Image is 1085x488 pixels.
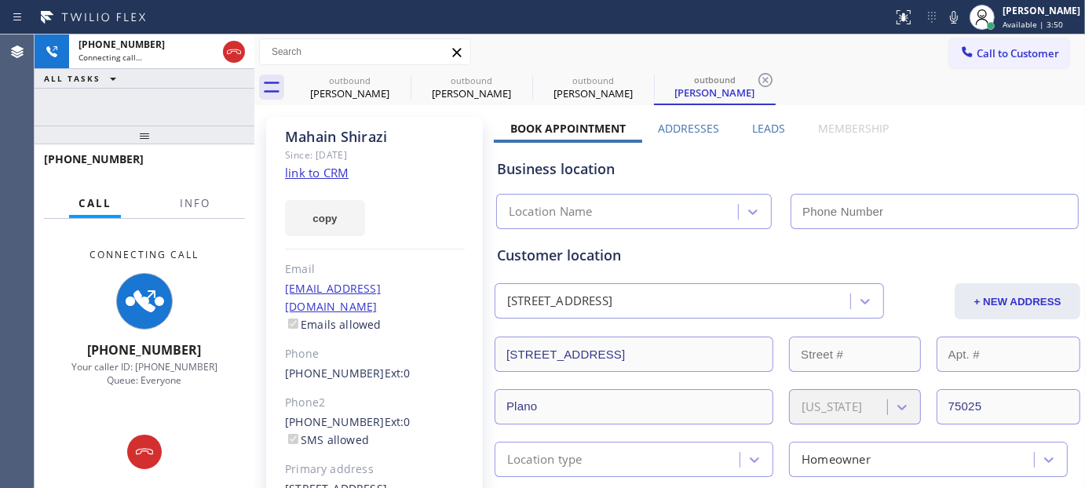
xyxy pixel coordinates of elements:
span: Info [180,196,210,210]
a: [PHONE_NUMBER] [285,414,385,429]
div: [PERSON_NAME] [534,86,652,100]
input: City [495,389,773,424]
div: Phone [285,345,465,363]
span: [PHONE_NUMBER] [44,151,144,166]
button: Hang up [223,41,245,63]
label: Membership [818,121,889,136]
span: [PHONE_NUMBER] [79,38,165,51]
label: Leads [752,121,785,136]
div: Esther Witrago [290,70,409,105]
button: Call [69,188,121,219]
div: [PERSON_NAME] [290,86,409,100]
button: Call to Customer [949,38,1069,68]
button: + NEW ADDRESS [955,283,1080,319]
div: outbound [290,75,409,86]
div: Since: [DATE] [285,146,465,164]
div: Business location [497,158,1078,180]
span: Call [79,196,111,210]
button: Hang up [127,435,162,469]
div: Homeowner [802,450,871,468]
button: Info [170,188,220,219]
div: outbound [534,75,652,86]
label: Book Appointment [510,121,626,136]
div: Customer location [497,245,1078,266]
div: Mahain Shirazi [656,70,774,104]
input: Emails allowed [288,319,298,329]
input: ZIP [937,389,1081,424]
div: Location type [507,450,583,468]
label: Addresses [659,121,720,136]
span: Available | 3:50 [1003,19,1063,30]
input: Apt. # [937,337,1081,372]
div: Primary address [285,461,465,479]
label: Emails allowed [285,317,382,332]
span: Call to Customer [977,46,1059,60]
span: ALL TASKS [44,73,100,84]
a: link to CRM [285,165,349,180]
label: SMS allowed [285,432,369,447]
a: [PHONE_NUMBER] [285,366,385,381]
input: Street # [789,337,921,372]
input: Phone Number [791,194,1079,229]
span: [PHONE_NUMBER] [88,341,202,359]
span: Ext: 0 [385,414,411,429]
span: Ext: 0 [385,366,411,381]
span: Connecting call… [79,52,142,63]
button: ALL TASKS [35,69,132,88]
div: [STREET_ADDRESS] [507,293,612,311]
button: copy [285,200,365,236]
div: Phone2 [285,394,465,412]
div: [PERSON_NAME] [412,86,531,100]
span: Connecting Call [90,248,199,261]
div: Mahain Shirazi [285,128,465,146]
div: outbound [656,74,774,86]
div: Mahain Shirazi [534,70,652,105]
input: Search [260,39,470,64]
input: SMS allowed [288,434,298,444]
input: Address [495,337,773,372]
a: [EMAIL_ADDRESS][DOMAIN_NAME] [285,281,381,314]
div: Email [285,260,465,279]
div: [PERSON_NAME] [656,86,774,100]
div: [PERSON_NAME] [1003,4,1080,17]
div: outbound [412,75,531,86]
div: Location Name [509,203,593,221]
button: Mute [943,6,965,28]
span: Your caller ID: [PHONE_NUMBER] Queue: Everyone [71,360,217,387]
div: Rob Gauker [412,70,531,105]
